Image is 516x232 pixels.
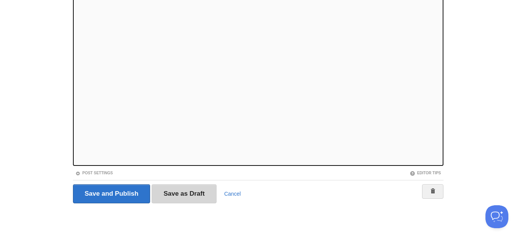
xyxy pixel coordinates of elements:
a: Editor Tips [410,171,441,175]
iframe: Help Scout Beacon - Open [485,205,508,228]
input: Save and Publish [73,184,150,203]
a: Post Settings [75,171,113,175]
input: Save as Draft [152,184,217,203]
a: Cancel [224,191,241,197]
